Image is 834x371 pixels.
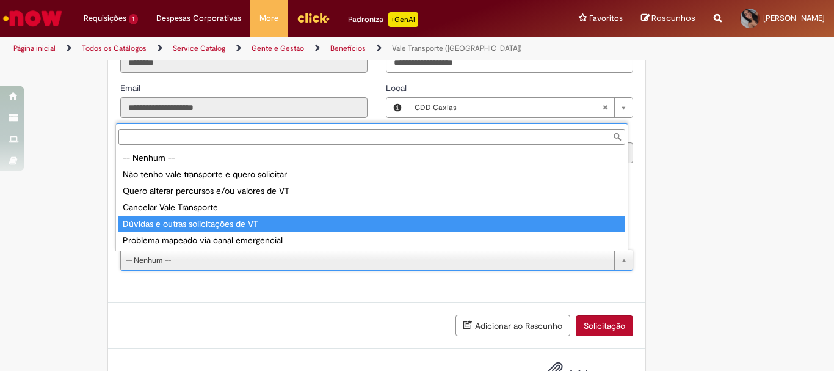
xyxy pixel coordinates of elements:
[116,147,628,251] ul: Tipo da Solicitação
[118,199,625,216] div: Cancelar Vale Transporte
[118,150,625,166] div: -- Nenhum --
[118,183,625,199] div: Quero alterar percursos e/ou valores de VT
[118,232,625,249] div: Problema mapeado via canal emergencial
[118,216,625,232] div: Dúvidas e outras solicitações de VT
[118,166,625,183] div: Não tenho vale transporte e quero solicitar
